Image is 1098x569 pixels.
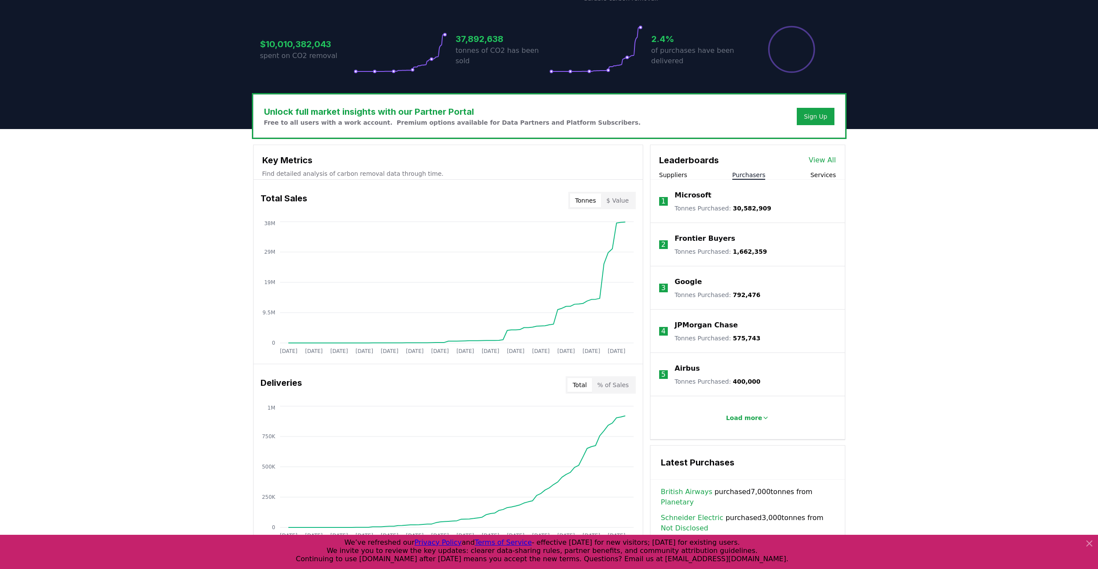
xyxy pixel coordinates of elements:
span: 30,582,909 [733,205,771,212]
h3: Leaderboards [659,154,719,167]
tspan: 750K [262,433,276,440]
span: purchased 7,000 tonnes from [661,487,834,508]
tspan: [DATE] [431,533,449,539]
p: Tonnes Purchased : [675,377,760,386]
button: % of Sales [592,378,634,392]
h3: 2.4% [651,32,745,45]
p: tonnes of CO2 has been sold [456,45,549,66]
tspan: [DATE] [305,348,322,354]
tspan: [DATE] [481,533,499,539]
tspan: [DATE] [557,348,575,354]
tspan: [DATE] [507,533,525,539]
tspan: 38M [264,220,275,226]
p: 5 [661,369,666,380]
button: Suppliers [659,171,687,179]
a: JPMorgan Chase [675,320,738,330]
p: Tonnes Purchased : [675,247,767,256]
p: Find detailed analysis of carbon removal data through time. [262,169,634,178]
p: Load more [726,414,762,422]
h3: Latest Purchases [661,456,834,469]
span: purchased 3,000 tonnes from [661,513,834,533]
span: 792,476 [733,291,760,298]
button: Total [567,378,592,392]
p: spent on CO2 removal [260,51,354,61]
tspan: 1M [267,405,275,411]
tspan: [DATE] [532,348,550,354]
a: Sign Up [804,112,827,121]
h3: Key Metrics [262,154,634,167]
tspan: [DATE] [406,533,424,539]
span: 575,743 [733,335,760,342]
h3: Total Sales [261,192,307,209]
a: Frontier Buyers [675,233,735,244]
a: Google [675,277,702,287]
p: of purchases have been delivered [651,45,745,66]
tspan: 9.5M [262,310,275,316]
a: Airbus [675,363,700,374]
div: Percentage of sales delivered [767,25,816,74]
tspan: [DATE] [583,533,600,539]
tspan: [DATE] [608,533,625,539]
p: Tonnes Purchased : [675,291,760,299]
tspan: [DATE] [406,348,424,354]
tspan: [DATE] [557,533,575,539]
tspan: [DATE] [481,348,499,354]
a: View All [809,155,836,165]
a: Microsoft [675,190,712,200]
tspan: [DATE] [507,348,525,354]
tspan: 250K [262,494,276,500]
p: 2 [661,239,666,250]
tspan: [DATE] [583,348,600,354]
tspan: [DATE] [280,533,297,539]
p: 1 [661,196,666,207]
span: 1,662,359 [733,248,767,255]
p: Free to all users with a work account. Premium options available for Data Partners and Platform S... [264,118,641,127]
p: Tonnes Purchased : [675,204,771,213]
tspan: [DATE] [380,533,398,539]
tspan: [DATE] [380,348,398,354]
button: Sign Up [797,108,834,125]
tspan: 0 [272,524,275,530]
a: British Airways [661,487,712,497]
tspan: [DATE] [355,348,373,354]
h3: Deliveries [261,376,302,394]
button: Tonnes [570,194,601,207]
a: Not Disclosed [661,523,708,533]
tspan: 500K [262,464,276,470]
a: Schneider Electric [661,513,723,523]
tspan: [DATE] [431,348,449,354]
tspan: [DATE] [355,533,373,539]
span: 400,000 [733,378,760,385]
tspan: 0 [272,340,275,346]
button: Purchasers [732,171,766,179]
h3: $10,010,382,043 [260,38,354,51]
p: Tonnes Purchased : [675,334,760,343]
tspan: [DATE] [532,533,550,539]
p: 3 [661,283,666,293]
h3: Unlock full market insights with our Partner Portal [264,105,641,118]
p: 4 [661,326,666,336]
tspan: [DATE] [305,533,322,539]
button: Services [810,171,836,179]
tspan: [DATE] [280,348,297,354]
h3: 37,892,638 [456,32,549,45]
tspan: [DATE] [330,348,348,354]
button: Load more [719,409,776,427]
tspan: [DATE] [330,533,348,539]
a: Planetary [661,497,694,508]
tspan: [DATE] [456,348,474,354]
tspan: 19M [264,279,275,285]
tspan: 29M [264,249,275,255]
tspan: [DATE] [456,533,474,539]
button: $ Value [601,194,634,207]
tspan: [DATE] [608,348,625,354]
